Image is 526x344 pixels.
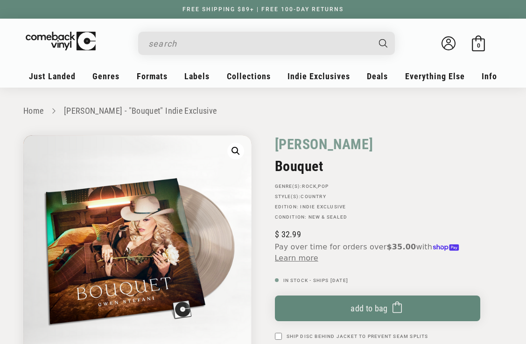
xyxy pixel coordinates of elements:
button: Search [371,32,396,55]
a: [PERSON_NAME] [275,135,373,153]
a: FREE SHIPPING $89+ | FREE 100-DAY RETURNS [173,6,353,13]
a: [PERSON_NAME] - "Bouquet" Indie Exclusive [64,106,217,116]
span: Add to bag [351,303,388,313]
span: $ [275,229,279,239]
p: In Stock - Ships [DATE] [275,278,480,283]
p: Edition: [275,204,480,210]
p: Condition: New & Sealed [275,214,480,220]
h2: Bouquet [275,158,480,174]
a: Country [301,194,326,199]
span: 32.99 [275,229,301,239]
span: Genres [92,71,119,81]
a: Rock [302,184,316,189]
label: Ship Disc Behind Jacket To Prevent Seam Splits [287,333,428,340]
nav: breadcrumbs [23,104,503,118]
div: Search [138,32,395,55]
span: Just Landed [29,71,76,81]
span: Indie Exclusives [288,71,350,81]
span: Formats [137,71,168,81]
p: GENRE(S): , [275,184,480,189]
p: STYLE(S): [275,194,480,200]
span: Everything Else [405,71,465,81]
button: Add to bag [275,296,480,321]
span: Collections [227,71,271,81]
span: Labels [184,71,210,81]
span: Info [482,71,497,81]
span: 0 [477,42,480,49]
input: search [148,34,370,53]
a: Pop [318,184,329,189]
span: Deals [367,71,388,81]
a: Indie Exclusive [300,204,346,209]
a: Home [23,106,43,116]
